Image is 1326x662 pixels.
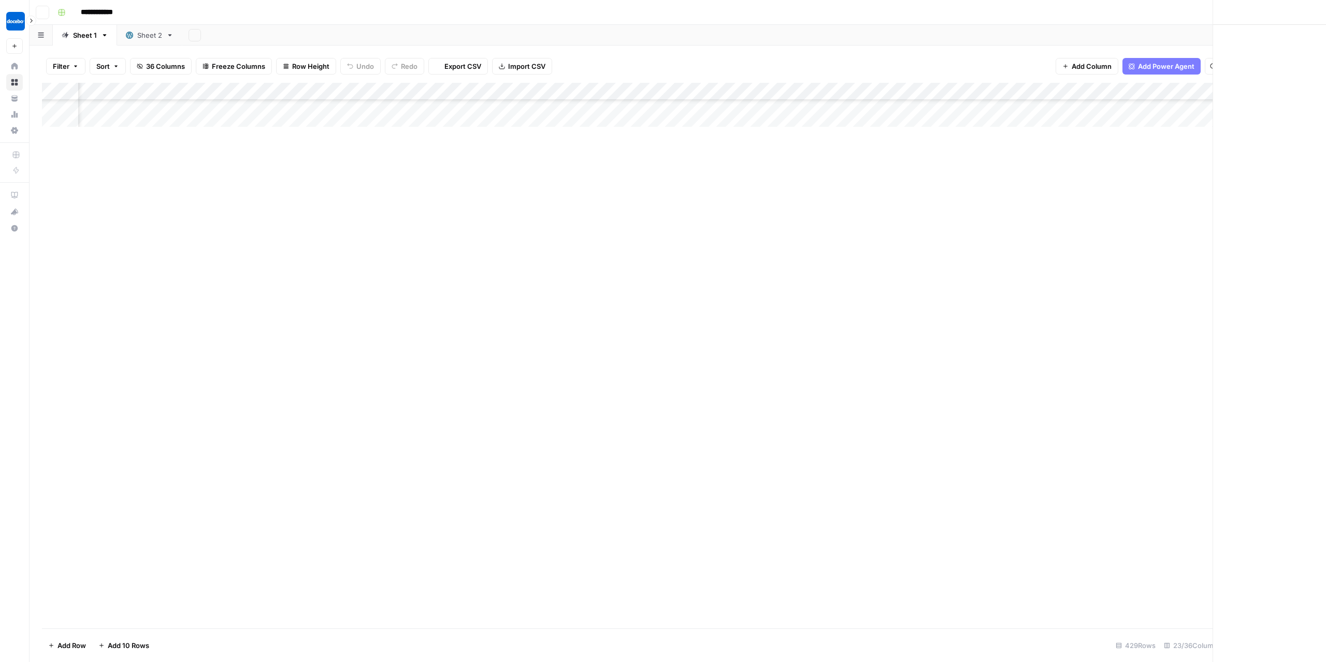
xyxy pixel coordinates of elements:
[6,8,23,34] button: Workspace: Docebo
[340,58,381,75] button: Undo
[492,58,552,75] button: Import CSV
[212,61,265,71] span: Freeze Columns
[73,30,97,40] div: Sheet 1
[6,122,23,139] a: Settings
[385,58,424,75] button: Redo
[444,61,481,71] span: Export CSV
[6,90,23,107] a: Your Data
[6,58,23,75] a: Home
[92,637,155,654] button: Add 10 Rows
[7,204,22,219] div: What's new?
[6,106,23,123] a: Usage
[46,58,85,75] button: Filter
[57,640,86,651] span: Add Row
[53,25,117,46] a: Sheet 1
[137,30,162,40] div: Sheet 2
[6,203,23,220] button: What's new?
[108,640,149,651] span: Add 10 Rows
[96,61,110,71] span: Sort
[6,12,25,31] img: Docebo Logo
[428,58,488,75] button: Export CSV
[196,58,272,75] button: Freeze Columns
[276,58,336,75] button: Row Height
[130,58,192,75] button: 36 Columns
[146,61,185,71] span: 36 Columns
[356,61,374,71] span: Undo
[90,58,126,75] button: Sort
[53,61,69,71] span: Filter
[292,61,329,71] span: Row Height
[401,61,417,71] span: Redo
[42,637,92,654] button: Add Row
[6,220,23,237] button: Help + Support
[6,74,23,91] a: Browse
[117,25,182,46] a: Sheet 2
[6,187,23,203] a: AirOps Academy
[508,61,545,71] span: Import CSV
